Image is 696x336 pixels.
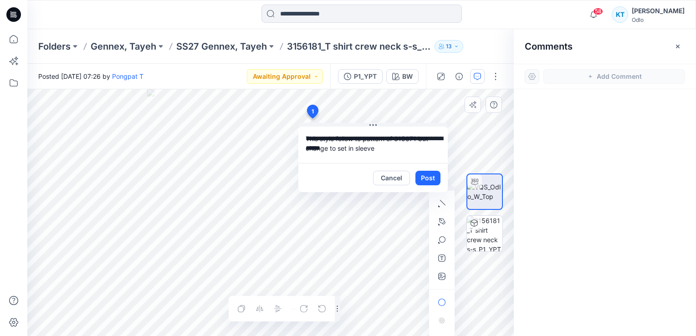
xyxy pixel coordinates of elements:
[452,69,466,84] button: Details
[112,72,143,80] a: Pongpat T
[467,216,502,251] img: 3156181_T shirt crew neck s-s_P1_YPT BW
[176,40,267,53] a: SS27 Gennex, Tayeh
[446,41,452,51] p: 13
[402,71,413,81] div: BW
[38,71,143,81] span: Posted [DATE] 07:26 by
[435,40,463,53] button: 13
[525,41,573,52] h2: Comments
[91,40,156,53] a: Gennex, Tayeh
[373,171,410,185] button: Cancel
[632,16,685,23] div: Odlo
[38,40,71,53] a: Folders
[593,8,603,15] span: 58
[543,69,685,84] button: Add Comment
[386,69,419,84] button: BW
[287,40,431,53] p: 3156181_T shirt crew neck s-s_P1_YPT
[632,5,685,16] div: [PERSON_NAME]
[612,6,628,23] div: KT
[467,182,502,201] img: VQS_Odlo_W_Top
[354,71,377,81] div: P1_YPT
[312,107,314,116] span: 1
[338,69,383,84] button: P1_YPT
[415,171,440,185] button: Post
